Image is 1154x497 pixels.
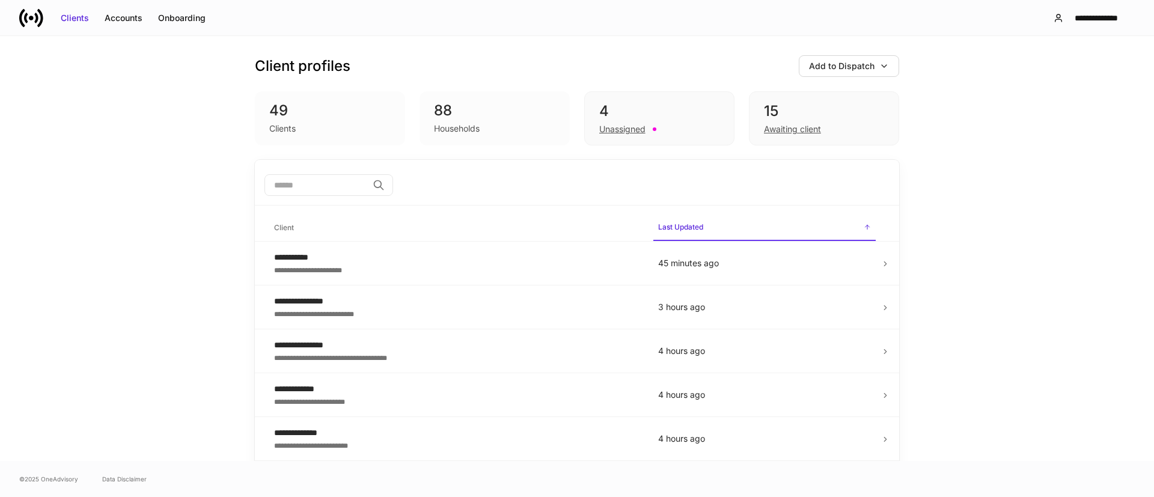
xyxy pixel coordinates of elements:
div: Clients [269,123,296,135]
div: 15Awaiting client [749,91,899,145]
div: Onboarding [158,12,206,24]
p: 4 hours ago [658,433,871,445]
div: Unassigned [599,123,646,135]
p: 4 hours ago [658,389,871,401]
div: 4Unassigned [584,91,734,145]
div: Households [434,123,480,135]
button: Onboarding [150,8,213,28]
div: 15 [764,102,884,121]
h3: Client profiles [255,56,350,76]
button: Accounts [97,8,150,28]
a: Data Disclaimer [102,474,147,484]
p: 4 hours ago [658,345,871,357]
p: 3 hours ago [658,301,871,313]
h6: Last Updated [658,221,703,233]
div: Accounts [105,12,142,24]
div: Add to Dispatch [809,60,875,72]
div: Clients [61,12,89,24]
span: Client [269,216,644,240]
div: 49 [269,101,391,120]
span: © 2025 OneAdvisory [19,474,78,484]
div: 88 [434,101,555,120]
h6: Client [274,222,294,233]
button: Add to Dispatch [799,55,899,77]
button: Clients [53,8,97,28]
div: 4 [599,102,719,121]
span: Last Updated [653,215,876,241]
div: Awaiting client [764,123,821,135]
p: 45 minutes ago [658,257,871,269]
